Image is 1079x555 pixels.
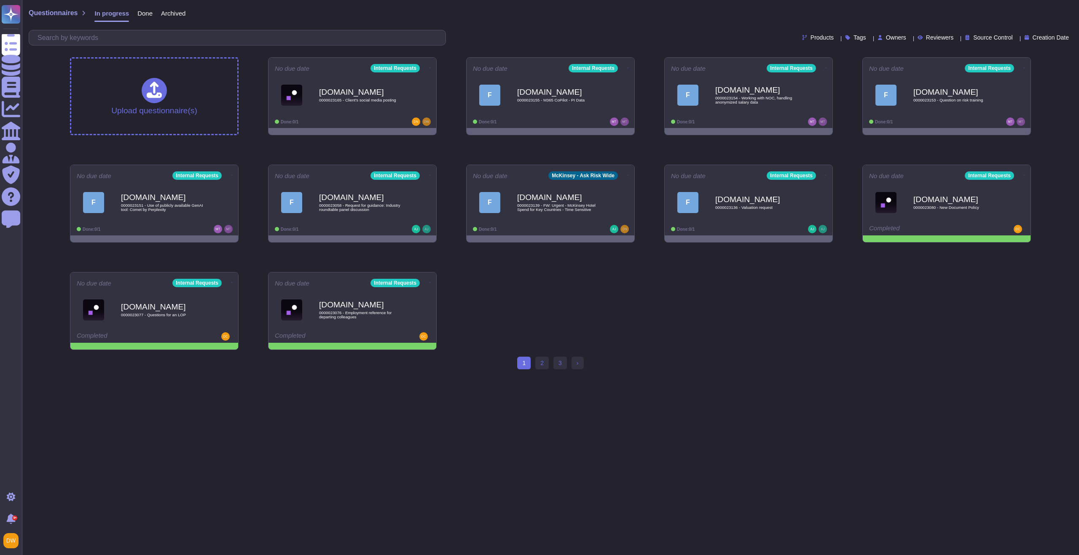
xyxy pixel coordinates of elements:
[1033,35,1069,40] span: Creation Date
[671,173,706,179] span: No due date
[926,35,953,40] span: Reviewers
[610,225,618,233] img: user
[281,227,298,232] span: Done: 0/1
[965,171,1014,180] div: Internal Requests
[33,30,446,45] input: Search by keywords
[569,64,618,72] div: Internal Requests
[913,205,998,210] span: 0000023080 - New Document Policy
[808,225,816,233] img: user
[517,193,601,201] b: [DOMAIN_NAME]
[479,85,500,106] div: F
[275,65,309,72] span: No due date
[808,117,816,126] img: user
[620,117,629,126] img: user
[479,120,497,124] span: Done: 0/1
[671,65,706,72] span: No due date
[517,88,601,96] b: [DOMAIN_NAME]
[620,225,629,233] img: user
[77,280,111,286] span: No due date
[275,332,378,341] div: Completed
[121,193,205,201] b: [DOMAIN_NAME]
[83,192,104,213] div: F
[553,357,567,369] a: 3
[172,279,222,287] div: Internal Requests
[161,10,185,16] span: Archived
[819,225,827,233] img: user
[121,313,205,317] span: 0000023077 - Questions for an LOP
[281,120,298,124] span: Done: 0/1
[875,192,896,213] img: Logo
[913,98,998,102] span: 0000023153 - Question on risk training
[479,192,500,213] div: F
[121,203,205,211] span: 0000023151 - Use of publicly available GenAI tool: Comet by Perplexity
[422,225,431,233] img: user
[819,117,827,126] img: user
[965,64,1014,72] div: Internal Requests
[94,10,129,16] span: In progress
[319,301,403,309] b: [DOMAIN_NAME]
[535,357,549,369] a: 2
[517,98,601,102] span: 0000023155 - M365 CoPilot - PI Data
[281,85,302,106] img: Logo
[281,192,302,213] div: F
[577,360,579,366] span: ›
[281,299,302,320] img: Logo
[767,171,816,180] div: Internal Requests
[3,533,19,548] img: user
[869,65,904,72] span: No due date
[221,332,230,341] img: user
[412,117,420,126] img: user
[1017,117,1025,126] img: user
[172,171,222,180] div: Internal Requests
[275,173,309,179] span: No due date
[121,303,205,311] b: [DOMAIN_NAME]
[767,64,816,72] div: Internal Requests
[473,173,507,179] span: No due date
[275,280,309,286] span: No due date
[715,205,800,210] span: 0000023136 - Valuation request
[913,88,998,96] b: [DOMAIN_NAME]
[83,227,100,232] span: Done: 0/1
[224,225,233,233] img: user
[610,117,618,126] img: user
[83,299,104,320] img: Logo
[1014,225,1022,233] img: user
[479,227,497,232] span: Done: 0/1
[875,120,893,124] span: Done: 0/1
[370,64,420,72] div: Internal Requests
[517,357,531,369] span: 1
[811,35,834,40] span: Products
[77,173,111,179] span: No due date
[715,86,800,94] b: [DOMAIN_NAME]
[137,10,153,16] span: Done
[319,311,403,319] span: 0000023076 - Employment reference for departing colleagues
[2,531,24,550] button: user
[473,65,507,72] span: No due date
[715,96,800,104] span: 0000023154 - Working with NOC, handling anonymized salary data
[1006,117,1015,126] img: user
[111,78,197,115] div: Upload questionnaire(s)
[319,88,403,96] b: [DOMAIN_NAME]
[973,35,1012,40] span: Source Control
[854,35,866,40] span: Tags
[886,35,906,40] span: Owners
[370,279,420,287] div: Internal Requests
[12,515,17,520] div: 9+
[517,203,601,211] span: 0000023139 - FW: Urgent - McKinsey Hotel Spend for Key Countries - Time Sensitive
[869,225,972,233] div: Completed
[677,85,698,106] div: F
[677,227,695,232] span: Done: 0/1
[875,85,896,106] div: F
[677,120,695,124] span: Done: 0/1
[419,332,428,341] img: user
[412,225,420,233] img: user
[370,171,420,180] div: Internal Requests
[422,117,431,126] img: user
[319,203,403,211] span: 0000023058 - Request for guidance: Industry roundtable panel discussion
[869,173,904,179] span: No due date
[548,171,618,180] div: McKinsey - Ask Risk Wide
[214,225,222,233] img: user
[677,192,698,213] div: F
[319,98,403,102] span: 0000023165 - Client's social media posting
[715,195,800,203] b: [DOMAIN_NAME]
